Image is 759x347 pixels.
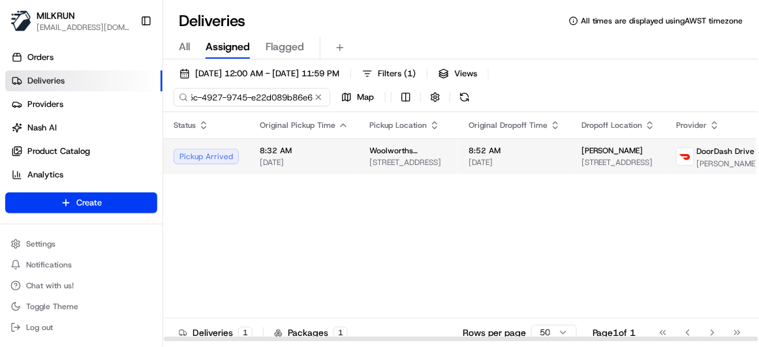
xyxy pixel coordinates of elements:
span: 8:32 AM [260,145,349,156]
button: Views [433,65,483,83]
span: Create [76,197,102,209]
span: Providers [27,98,63,110]
button: [DATE] 12:00 AM - [DATE] 11:59 PM [174,65,345,83]
a: Deliveries [5,70,163,91]
a: Orders [5,47,163,68]
button: Refresh [456,88,474,106]
span: Original Pickup Time [260,120,335,130]
button: Log out [5,318,157,337]
button: Filters(1) [356,65,422,83]
h1: Deliveries [179,10,245,31]
span: Status [174,120,196,130]
span: [DATE] [260,157,349,168]
span: Chat with us! [26,280,74,291]
span: Dropoff Location [581,120,642,130]
p: Rows per page [463,326,526,339]
span: All [179,39,190,55]
span: [DATE] 12:00 AM - [DATE] 11:59 PM [195,68,339,80]
span: Filters [378,68,416,80]
span: [DATE] [469,157,561,168]
span: Flagged [266,39,304,55]
div: Deliveries [179,326,253,339]
span: Assigned [206,39,250,55]
span: Analytics [27,169,63,181]
button: Toggle Theme [5,297,157,316]
span: Product Catalog [27,145,90,157]
span: All times are displayed using AWST timezone [581,16,743,26]
button: Map [335,88,380,106]
button: [EMAIL_ADDRESS][DOMAIN_NAME] [37,22,130,33]
span: 8:52 AM [469,145,561,156]
button: Chat with us! [5,277,157,295]
a: Nash AI [5,117,163,138]
a: Product Catalog [5,141,163,162]
span: [STREET_ADDRESS] [369,157,448,168]
span: [PERSON_NAME] [581,145,643,156]
span: ( 1 ) [404,68,416,80]
button: MILKRUN [37,9,75,22]
a: Analytics [5,164,163,185]
div: Page 1 of 1 [593,326,636,339]
button: Settings [5,235,157,253]
span: Notifications [26,260,72,270]
div: 1 [333,327,348,339]
img: MILKRUN [10,10,31,31]
span: Woolworths Supermarket AU - [GEOGRAPHIC_DATA] [369,145,448,156]
span: Deliveries [27,75,65,87]
span: Original Dropoff Time [469,120,548,130]
span: Views [454,68,477,80]
span: Log out [26,322,53,333]
div: Packages [274,326,348,339]
span: Toggle Theme [26,301,78,312]
span: Map [357,91,374,103]
span: Orders [27,52,54,63]
span: Pickup Location [369,120,427,130]
span: Provider [676,120,707,130]
span: Nash AI [27,122,57,134]
a: Providers [5,94,163,115]
button: MILKRUNMILKRUN[EMAIL_ADDRESS][DOMAIN_NAME] [5,5,135,37]
span: [STREET_ADDRESS] [581,157,655,168]
span: Settings [26,239,55,249]
button: Notifications [5,256,157,274]
span: DoorDash Drive [697,146,755,157]
img: doordash_logo_v2.png [677,148,694,165]
button: Create [5,192,157,213]
div: 1 [238,327,253,339]
input: Type to search [174,88,330,106]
